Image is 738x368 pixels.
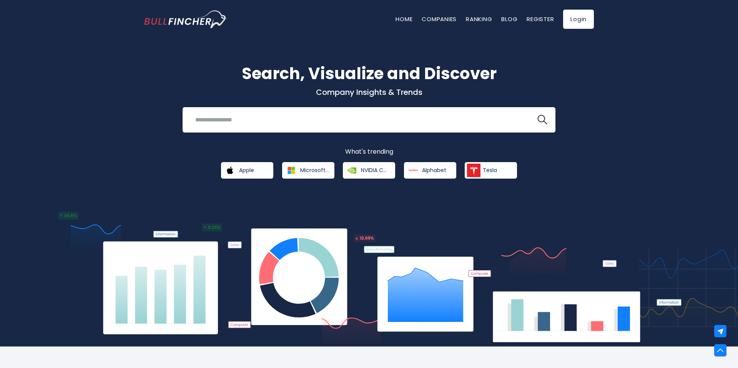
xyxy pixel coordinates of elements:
a: Go to homepage [144,10,227,28]
span: NVIDIA Corporation [361,167,390,174]
span: Tesla [483,167,497,174]
a: NVIDIA Corporation [343,162,395,179]
a: Ranking [466,15,492,23]
a: Microsoft Corporation [282,162,334,179]
a: Blog [501,15,517,23]
a: Companies [422,15,457,23]
a: Apple [221,162,273,179]
a: Tesla [465,162,517,179]
img: search icon [537,115,547,125]
a: Alphabet [404,162,456,179]
p: Company Insights & Trends [144,87,594,97]
img: Bullfincher logo [144,10,227,28]
span: Alphabet [422,167,446,174]
span: Apple [239,167,254,174]
a: Login [563,10,594,29]
p: What's trending [144,148,594,156]
a: Home [396,15,412,23]
h1: Search, Visualize and Discover [144,61,594,86]
a: Register [527,15,554,23]
span: Microsoft Corporation [300,167,329,174]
